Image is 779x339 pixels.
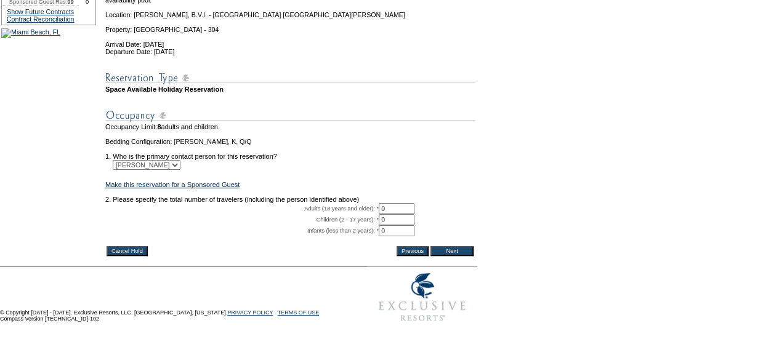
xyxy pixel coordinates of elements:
[105,203,379,214] td: Adults (18 years and older): *
[105,138,475,145] td: Bedding Configuration: [PERSON_NAME], K, Q/Q
[105,33,475,48] td: Arrival Date: [DATE]
[105,48,475,55] td: Departure Date: [DATE]
[397,246,429,256] input: Previous
[105,196,475,203] td: 2. Please specify the total number of travelers (including the person identified above)
[105,70,475,86] img: subTtlResType.gif
[1,28,60,38] img: Miami Beach, FL
[157,123,161,130] span: 8
[7,8,74,15] a: Show Future Contracts
[105,145,475,160] td: 1. Who is the primary contact person for this reservation?
[105,123,475,130] td: Occupancy Limit: adults and children.
[227,309,273,316] a: PRIVACY POLICY
[278,309,320,316] a: TERMS OF USE
[105,4,475,18] td: Location: [PERSON_NAME], B.V.I. - [GEOGRAPHIC_DATA] [GEOGRAPHIC_DATA][PERSON_NAME]
[105,108,475,123] img: subTtlOccupancy.gif
[105,181,240,188] a: Make this reservation for a Sponsored Guest
[105,225,379,236] td: Infants (less than 2 years): *
[105,18,475,33] td: Property: [GEOGRAPHIC_DATA] - 304
[105,214,379,225] td: Children (2 - 17 years): *
[105,86,475,93] td: Space Available Holiday Reservation
[430,246,474,256] input: Next
[7,15,75,23] a: Contract Reconciliation
[367,266,477,328] img: Exclusive Resorts
[107,246,148,256] input: Cancel Hold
